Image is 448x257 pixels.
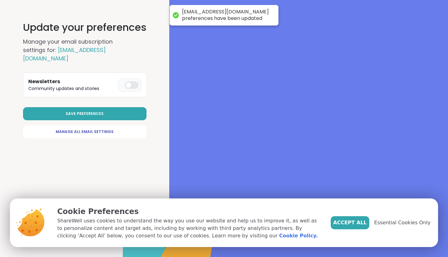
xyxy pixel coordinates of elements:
[182,9,272,22] div: [EMAIL_ADDRESS][DOMAIN_NAME] preferences have been updated
[28,78,116,85] h3: Newsletters
[28,85,116,92] p: Community updates and stories
[56,129,114,135] span: Manage All Email Settings
[23,46,106,62] span: [EMAIL_ADDRESS][DOMAIN_NAME]
[57,206,321,217] p: Cookie Preferences
[23,125,147,138] a: Manage All Email Settings
[57,217,321,240] p: ShareWell uses cookies to understand the way you use our website and help us to improve it, as we...
[23,107,147,120] button: Save Preferences
[333,219,367,226] span: Accept All
[23,37,135,63] h2: Manage your email subscription settings for:
[23,20,147,35] h1: Update your preferences
[66,111,104,117] span: Save Preferences
[374,219,431,226] span: Essential Cookies Only
[331,216,369,229] button: Accept All
[279,232,318,240] a: Cookie Policy.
